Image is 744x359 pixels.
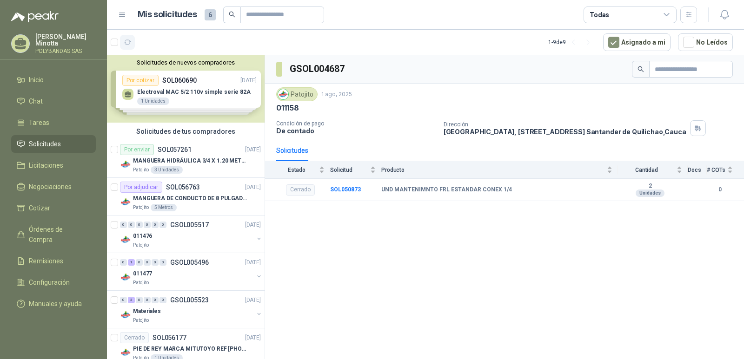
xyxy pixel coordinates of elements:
[707,167,725,173] span: # COTs
[245,183,261,192] p: [DATE]
[133,279,149,287] p: Patojito
[618,161,688,178] th: Cantidad
[245,296,261,305] p: [DATE]
[158,146,192,153] p: SOL057261
[29,277,70,287] span: Configuración
[159,222,166,228] div: 0
[144,259,151,266] div: 0
[29,203,50,213] span: Cotizar
[128,259,135,266] div: 1
[120,257,263,287] a: 0 1 0 0 0 0 GSOL005496[DATE] Company Logo011477Patojito
[381,167,605,173] span: Producto
[153,334,186,341] p: SOL056177
[29,256,63,266] span: Remisiones
[152,222,159,228] div: 0
[120,332,149,343] div: Cerrado
[133,157,249,165] p: MANGUERA HIDRÁULICA 3/4 X 1.20 METROS DE LONGITUD HR-HR-ACOPLADA
[276,145,308,156] div: Solicitudes
[159,259,166,266] div: 0
[133,242,149,249] p: Patojito
[330,167,368,173] span: Solicitud
[276,120,436,127] p: Condición de pago
[548,35,596,50] div: 1 - 9 de 9
[151,166,183,174] div: 3 Unidades
[688,161,707,178] th: Docs
[636,189,664,197] div: Unidades
[444,128,686,136] p: [GEOGRAPHIC_DATA], [STREET_ADDRESS] Santander de Quilichao , Cauca
[166,184,200,190] p: SOL056763
[133,166,149,174] p: Patojito
[136,259,143,266] div: 0
[159,297,166,303] div: 0
[111,59,261,66] button: Solicitudes de nuevos compradores
[618,183,682,190] b: 2
[11,114,96,131] a: Tareas
[276,167,317,173] span: Estado
[444,121,686,128] p: Dirección
[144,222,151,228] div: 0
[11,199,96,217] a: Cotizar
[120,222,127,228] div: 0
[107,178,265,215] a: Por adjudicarSOL056763[DATE] Company LogoMANGUERA DE CONDUCTO DE 8 PULGADAS DE ALAMBRE DE ACERO P...
[120,259,127,266] div: 0
[276,87,318,101] div: Patojito
[29,117,49,128] span: Tareas
[11,11,59,22] img: Logo peakr
[205,9,216,20] span: 6
[133,317,149,324] p: Patojito
[321,90,352,99] p: 1 ago, 2025
[11,295,96,313] a: Manuales y ayuda
[229,11,235,18] span: search
[707,161,744,178] th: # COTs
[107,55,265,123] div: Solicitudes de nuevos compradoresPor cotizarSOL060690[DATE] Electroval MAC 5/2 110v simple serie ...
[330,186,361,193] a: SOL050873
[120,294,263,324] a: 0 3 0 0 0 0 GSOL005523[DATE] Company LogoMaterialesPatojito
[603,33,671,51] button: Asignado a mi
[144,297,151,303] div: 0
[35,33,96,46] p: [PERSON_NAME] Minotta
[11,178,96,196] a: Negociaciones
[590,10,609,20] div: Todas
[170,222,209,228] p: GSOL005517
[245,333,261,342] p: [DATE]
[618,167,675,173] span: Cantidad
[133,307,161,316] p: Materiales
[138,8,197,21] h1: Mis solicitudes
[120,219,263,249] a: 0 0 0 0 0 0 GSOL005517[DATE] Company Logo011476Patojito
[29,182,72,192] span: Negociaciones
[120,272,131,283] img: Company Logo
[107,123,265,140] div: Solicitudes de tus compradores
[133,345,249,353] p: PIE DE REY MARCA MITUTOYO REF [PHONE_NUMBER]
[29,160,63,170] span: Licitaciones
[381,186,512,194] b: UND MANTENIMNTO FRL ESTANDAR CONEX 1/4
[133,232,152,241] p: 011476
[638,66,644,72] span: search
[276,103,299,113] p: 011158
[278,89,288,99] img: Company Logo
[152,297,159,303] div: 0
[136,297,143,303] div: 0
[290,62,346,76] h3: GSOL004687
[265,161,330,178] th: Estado
[152,259,159,266] div: 0
[381,161,618,178] th: Producto
[133,194,249,203] p: MANGUERA DE CONDUCTO DE 8 PULGADAS DE ALAMBRE DE ACERO PU
[245,258,261,267] p: [DATE]
[120,159,131,170] img: Company Logo
[170,259,209,266] p: GSOL005496
[11,92,96,110] a: Chat
[136,222,143,228] div: 0
[151,204,177,211] div: 5 Metros
[133,269,152,278] p: 011477
[11,71,96,89] a: Inicio
[11,274,96,291] a: Configuración
[29,299,82,309] span: Manuales y ayuda
[120,297,127,303] div: 0
[120,234,131,245] img: Company Logo
[678,33,733,51] button: No Leídos
[128,222,135,228] div: 0
[29,75,44,85] span: Inicio
[120,182,162,193] div: Por adjudicar
[120,347,131,358] img: Company Logo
